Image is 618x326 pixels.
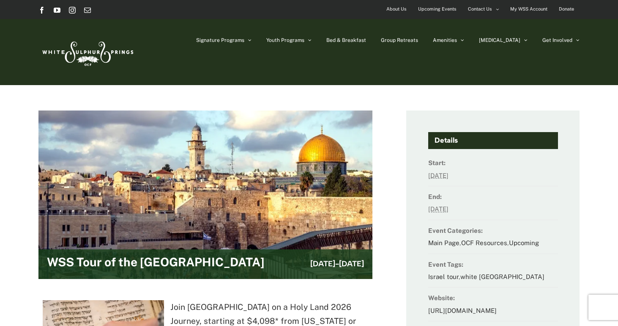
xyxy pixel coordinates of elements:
[310,258,364,270] h3: -
[460,273,544,280] a: white [GEOGRAPHIC_DATA]
[428,224,558,237] dt: Event Categories:
[479,19,528,61] a: [MEDICAL_DATA]
[428,307,497,314] a: [URL][DOMAIN_NAME]
[510,3,547,15] span: My WSS Account
[542,19,580,61] a: Get Involved
[428,292,558,304] dt: Website:
[461,239,507,246] a: OCF Resources
[428,273,459,280] a: Israel tour
[381,19,418,61] a: Group Retreats
[428,239,459,246] a: Main Page
[428,271,558,287] dd: ,
[266,38,304,43] span: Youth Programs
[47,256,264,273] h2: WSS Tour of the [GEOGRAPHIC_DATA]
[266,19,312,61] a: Youth Programs
[509,239,539,246] a: Upcoming
[310,259,335,268] span: [DATE]
[196,19,580,61] nav: Main Menu
[542,38,572,43] span: Get Involved
[418,3,457,15] span: Upcoming Events
[428,172,448,179] abbr: 2026-02-22
[326,19,366,61] a: Bed & Breakfast
[428,205,448,213] abbr: 2026-03-03
[559,3,574,15] span: Donate
[196,19,252,61] a: Signature Programs
[38,32,136,72] img: White Sulphur Springs Logo
[386,3,407,15] span: About Us
[84,7,91,14] a: Email
[69,7,76,14] a: Instagram
[326,38,366,43] span: Bed & Breakfast
[479,38,520,43] span: [MEDICAL_DATA]
[339,259,364,268] span: [DATE]
[38,7,45,14] a: Facebook
[433,38,457,43] span: Amenities
[428,191,558,203] dt: End:
[54,7,60,14] a: YouTube
[428,157,558,169] dt: Start:
[433,19,464,61] a: Amenities
[428,132,558,149] h4: Details
[381,38,418,43] span: Group Retreats
[428,237,558,254] dd: , ,
[468,3,492,15] span: Contact Us
[428,258,558,271] dt: Event Tags:
[196,38,244,43] span: Signature Programs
